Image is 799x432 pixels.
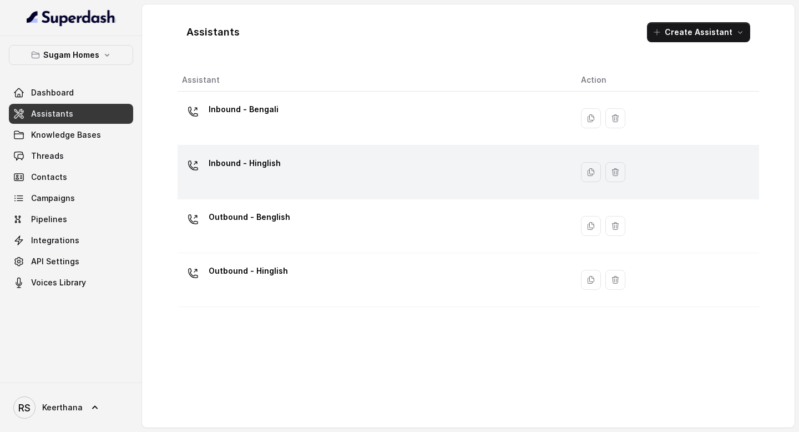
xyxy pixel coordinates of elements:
[31,277,86,288] span: Voices Library
[209,262,288,280] p: Outbound - Hinglish
[9,209,133,229] a: Pipelines
[31,193,75,204] span: Campaigns
[18,402,31,414] text: RS
[9,230,133,250] a: Integrations
[27,9,116,27] img: light.svg
[9,273,133,293] a: Voices Library
[9,125,133,145] a: Knowledge Bases
[647,22,750,42] button: Create Assistant
[31,129,101,140] span: Knowledge Bases
[31,108,73,119] span: Assistants
[9,252,133,272] a: API Settings
[9,392,133,423] a: Keerthana
[209,208,290,226] p: Outbound - Benglish
[178,69,572,92] th: Assistant
[9,45,133,65] button: Sugam Homes
[31,172,67,183] span: Contacts
[9,83,133,103] a: Dashboard
[9,167,133,187] a: Contacts
[31,87,74,98] span: Dashboard
[572,69,759,92] th: Action
[31,214,67,225] span: Pipelines
[42,402,83,413] span: Keerthana
[209,101,279,118] p: Inbound - Bengali
[209,154,281,172] p: Inbound - Hinglish
[186,23,240,41] h1: Assistants
[9,146,133,166] a: Threads
[43,48,99,62] p: Sugam Homes
[31,235,79,246] span: Integrations
[31,256,79,267] span: API Settings
[9,104,133,124] a: Assistants
[31,150,64,162] span: Threads
[9,188,133,208] a: Campaigns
